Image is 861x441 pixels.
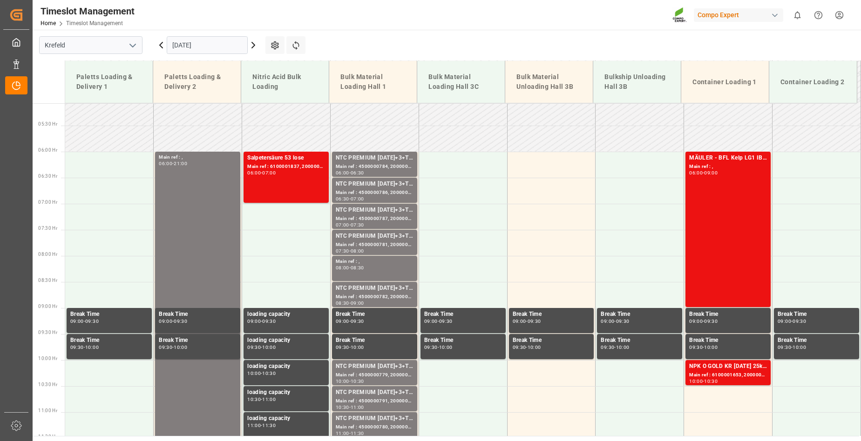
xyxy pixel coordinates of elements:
div: Break Time [778,310,855,319]
div: NPK O GOLD KR [DATE] 25kg (x60) IT [689,362,767,371]
div: Main ref : , [689,163,767,171]
div: NTC PREMIUM [DATE]+3+TE BULK [336,362,414,371]
div: - [703,379,704,383]
div: - [349,301,351,305]
div: - [349,319,351,323]
div: - [349,171,351,175]
img: Screenshot%202023-09-29%20at%2010.02.21.png_1712312052.png [672,7,687,23]
div: MÄULER - BFL Kelp LG1 IBC 1000L (KRE) (Algenextrakt) [689,154,767,163]
div: Main ref : 6100001653, 2000001326 [689,371,767,379]
div: 09:30 [159,345,172,349]
div: NTC PREMIUM [DATE]+3+TE BULK [336,180,414,189]
div: 09:30 [262,319,276,323]
div: NTC PREMIUM [DATE]+3+TE BULK [336,414,414,423]
div: - [614,345,616,349]
div: loading capacity [247,310,325,319]
div: 10:00 [528,345,541,349]
span: 08:00 Hr [38,252,57,257]
div: - [526,345,527,349]
div: - [349,223,351,227]
span: 10:30 Hr [38,382,57,387]
div: - [349,345,351,349]
div: 09:00 [336,319,349,323]
div: Bulk Material Unloading Hall 3B [513,68,585,95]
div: - [261,423,262,428]
div: 10:30 [262,371,276,375]
div: 09:00 [778,319,791,323]
div: Break Time [513,336,590,345]
span: 09:00 Hr [38,304,57,309]
span: 05:30 Hr [38,121,57,127]
div: - [703,171,704,175]
div: Break Time [513,310,590,319]
div: Break Time [70,336,148,345]
div: 09:30 [439,319,453,323]
div: 11:00 [247,423,261,428]
div: 09:00 [513,319,526,323]
div: - [703,319,704,323]
div: 09:00 [351,301,364,305]
input: DD.MM.YYYY [167,36,248,54]
div: - [791,345,793,349]
div: 11:00 [336,431,349,435]
div: Main ref : 4500000779, 2000000504 [336,371,414,379]
div: 10:00 [616,345,630,349]
div: 09:30 [70,345,84,349]
div: 09:30 [424,345,438,349]
div: Main ref : , [159,154,237,161]
div: Main ref : 4500000786, 2000000504 [336,189,414,197]
div: - [703,345,704,349]
span: 08:30 Hr [38,278,57,283]
div: 11:00 [351,405,364,409]
div: 09:30 [528,319,541,323]
span: 11:00 Hr [38,408,57,413]
div: 10:30 [351,379,364,383]
div: 07:00 [336,223,349,227]
div: - [261,345,262,349]
span: 10:00 Hr [38,356,57,361]
span: 07:30 Hr [38,226,57,231]
div: 09:30 [174,319,187,323]
div: Main ref : 4500000782, 2000000504 [336,293,414,301]
div: NTC PREMIUM [DATE]+3+TE BULK [336,206,414,215]
div: Paletts Loading & Delivery 1 [73,68,145,95]
span: 09:30 Hr [38,330,57,335]
div: Main ref : 4500000780, 2000000504 [336,423,414,431]
div: Container Loading 1 [689,73,761,91]
div: - [84,319,85,323]
div: 09:00 [424,319,438,323]
div: Break Time [336,310,414,319]
div: 10:00 [85,345,99,349]
div: 06:00 [689,171,703,175]
div: 09:00 [689,319,703,323]
div: 09:30 [601,345,614,349]
div: 10:30 [704,379,718,383]
div: 09:00 [704,171,718,175]
div: Break Time [601,336,678,345]
div: 07:30 [336,249,349,253]
div: Break Time [424,336,502,345]
div: - [349,249,351,253]
div: Main ref : 4500000791, 2000000504 [336,397,414,405]
div: Break Time [336,336,414,345]
div: 09:00 [601,319,614,323]
div: - [349,379,351,383]
div: 10:00 [439,345,453,349]
div: Break Time [689,310,767,319]
div: - [349,431,351,435]
div: Container Loading 2 [777,73,849,91]
div: Main ref : 4500000781, 2000000504 [336,241,414,249]
button: Compo Expert [694,6,787,24]
div: 10:00 [174,345,187,349]
div: 09:00 [70,319,84,323]
div: - [261,397,262,401]
button: open menu [125,38,139,53]
div: - [261,171,262,175]
div: 09:30 [513,345,526,349]
div: Main ref : 6100001837, 2000001476 [247,163,325,171]
div: Paletts Loading & Delivery 2 [161,68,233,95]
div: Main ref : , [336,258,414,266]
div: loading capacity [247,388,325,397]
div: Bulkship Unloading Hall 3B [601,68,673,95]
div: - [172,345,174,349]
